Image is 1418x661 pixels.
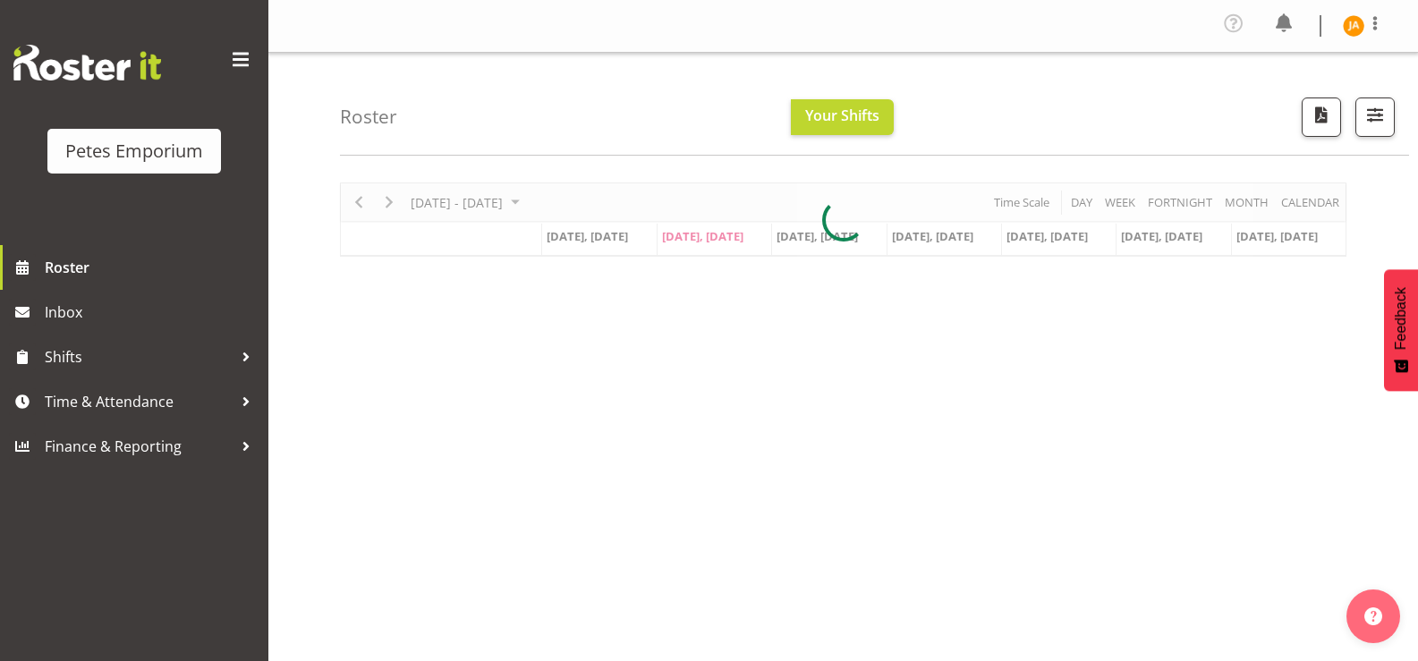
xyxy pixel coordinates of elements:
button: Download a PDF of the roster according to the set date range. [1302,97,1341,137]
span: Your Shifts [805,106,879,125]
div: Petes Emporium [65,138,203,165]
button: Feedback - Show survey [1384,269,1418,391]
span: Feedback [1393,287,1409,350]
span: Roster [45,254,259,281]
img: Rosterit website logo [13,45,161,81]
button: Filter Shifts [1355,97,1395,137]
img: help-xxl-2.png [1364,607,1382,625]
span: Time & Attendance [45,388,233,415]
button: Your Shifts [791,99,894,135]
h4: Roster [340,106,397,127]
span: Finance & Reporting [45,433,233,460]
img: jeseryl-armstrong10788.jpg [1343,15,1364,37]
span: Shifts [45,343,233,370]
span: Inbox [45,299,259,326]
